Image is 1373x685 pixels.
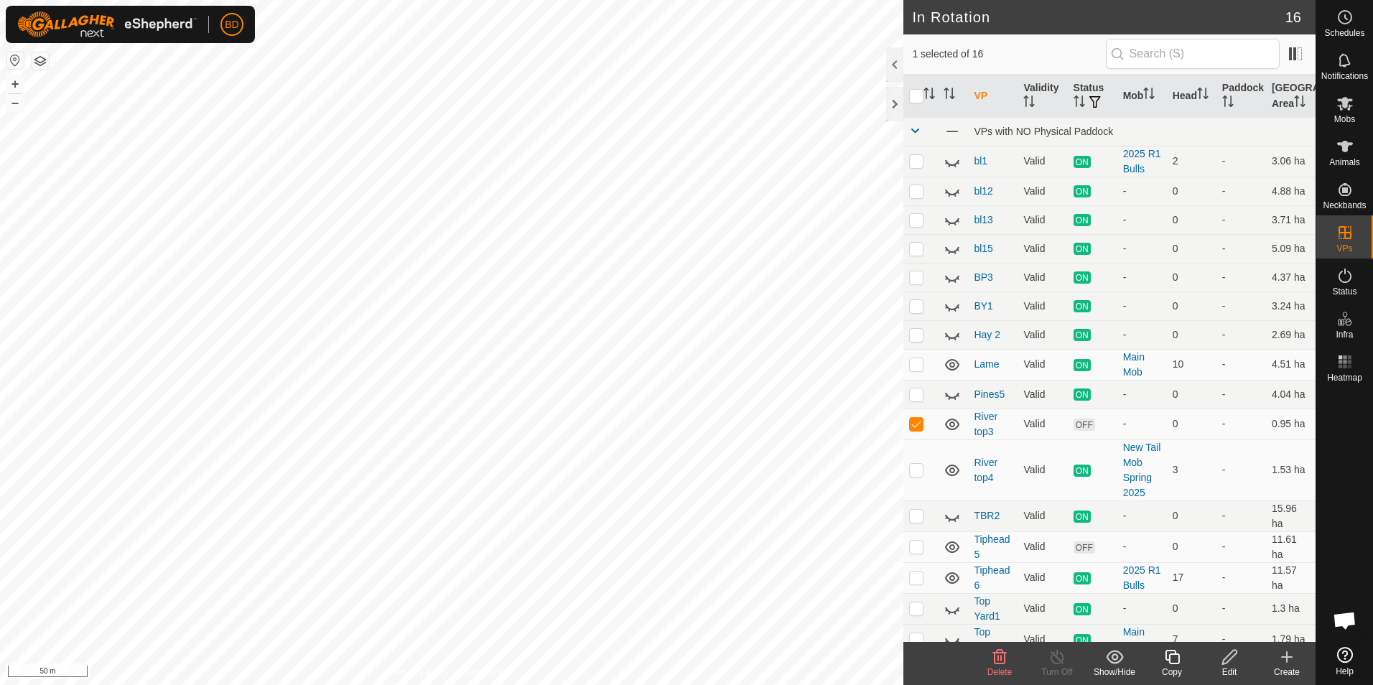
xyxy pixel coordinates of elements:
span: OFF [1074,419,1095,431]
td: - [1216,500,1266,531]
span: Help [1336,667,1354,676]
td: 2 [1167,146,1216,177]
td: Valid [1018,320,1067,349]
div: New Tail Mob Spring 2025 [1123,440,1161,500]
td: Valid [1018,439,1067,500]
td: - [1216,205,1266,234]
a: Tiphead 6 [974,564,1010,591]
td: - [1216,177,1266,205]
div: Main Mob [1123,625,1161,655]
p-sorticon: Activate to sort [944,90,955,101]
td: 0.95 ha [1266,409,1316,439]
th: Head [1167,75,1216,118]
span: ON [1074,243,1091,255]
th: Validity [1018,75,1067,118]
span: ON [1074,271,1091,284]
a: River top4 [974,457,997,483]
td: Valid [1018,380,1067,409]
td: - [1216,562,1266,593]
td: 4.51 ha [1266,349,1316,380]
p-sorticon: Activate to sort [923,90,935,101]
td: 0 [1167,292,1216,320]
td: 3.06 ha [1266,146,1316,177]
button: Reset Map [6,52,24,69]
a: Help [1316,641,1373,681]
td: - [1216,624,1266,655]
td: - [1216,292,1266,320]
div: Show/Hide [1086,666,1143,679]
span: ON [1074,185,1091,197]
td: Valid [1018,593,1067,624]
img: Gallagher Logo [17,11,197,37]
div: - [1123,184,1161,199]
span: ON [1074,634,1091,646]
p-sorticon: Activate to sort [1294,98,1305,109]
div: Main Mob [1123,350,1161,380]
a: Top Yard4 [974,626,1000,653]
span: Neckbands [1323,201,1366,210]
span: Delete [987,667,1013,677]
a: Pines5 [974,388,1005,400]
span: 16 [1285,6,1301,28]
div: - [1123,299,1161,314]
div: - [1123,601,1161,616]
span: Status [1332,287,1356,296]
td: 15.96 ha [1266,500,1316,531]
td: 0 [1167,177,1216,205]
span: ON [1074,388,1091,401]
div: - [1123,327,1161,342]
td: - [1216,380,1266,409]
button: – [6,94,24,111]
span: ON [1074,603,1091,615]
td: Valid [1018,234,1067,263]
span: OFF [1074,541,1095,554]
h2: In Rotation [912,9,1285,26]
td: - [1216,146,1266,177]
p-sorticon: Activate to sort [1222,98,1234,109]
div: Edit [1201,666,1258,679]
div: - [1123,241,1161,256]
div: Turn Off [1028,666,1086,679]
td: 5.09 ha [1266,234,1316,263]
td: Valid [1018,177,1067,205]
a: BY1 [974,300,992,312]
span: ON [1074,156,1091,168]
span: ON [1074,359,1091,371]
a: Hay 2 [974,329,1000,340]
td: Valid [1018,409,1067,439]
td: 0 [1167,500,1216,531]
span: Notifications [1321,72,1368,80]
td: 4.88 ha [1266,177,1316,205]
div: - [1123,508,1161,523]
span: Infra [1336,330,1353,339]
div: Create [1258,666,1316,679]
td: 3 [1167,439,1216,500]
td: 0 [1167,409,1216,439]
td: Valid [1018,531,1067,562]
span: ON [1074,300,1091,312]
td: 11.57 ha [1266,562,1316,593]
th: Mob [1117,75,1167,118]
span: ON [1074,329,1091,341]
p-sorticon: Activate to sort [1023,98,1035,109]
td: 0 [1167,234,1216,263]
td: Valid [1018,349,1067,380]
a: bl13 [974,214,992,225]
p-sorticon: Activate to sort [1074,98,1085,109]
td: 4.37 ha [1266,263,1316,292]
span: Animals [1329,158,1360,167]
th: Status [1068,75,1117,118]
td: 17 [1167,562,1216,593]
a: bl1 [974,155,987,167]
input: Search (S) [1106,39,1280,69]
td: - [1216,320,1266,349]
div: - [1123,213,1161,228]
td: 0 [1167,531,1216,562]
td: - [1216,349,1266,380]
span: VPs [1336,244,1352,253]
a: bl15 [974,243,992,254]
td: Valid [1018,263,1067,292]
th: [GEOGRAPHIC_DATA] Area [1266,75,1316,118]
td: 7 [1167,624,1216,655]
td: 0 [1167,593,1216,624]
